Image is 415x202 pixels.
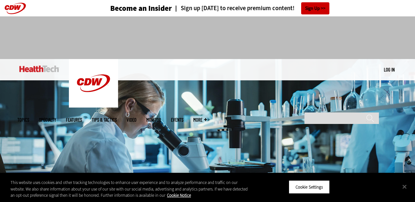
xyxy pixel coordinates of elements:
[172,5,295,11] a: Sign up [DATE] to receive premium content!
[39,117,56,122] span: Specialty
[17,117,29,122] span: Topics
[289,180,330,194] button: Cookie Settings
[384,67,395,72] a: Log in
[86,5,172,12] a: Become an Insider
[92,117,117,122] a: Tips & Tactics
[19,66,59,72] img: Home
[88,23,327,52] iframe: advertisement
[66,117,82,122] a: Features
[193,117,207,122] span: More
[301,2,329,14] a: Sign Up
[146,117,161,122] a: MonITor
[167,192,191,198] a: More information about your privacy
[69,102,118,109] a: CDW
[397,179,412,194] button: Close
[69,59,118,108] img: Home
[10,179,249,199] div: This website uses cookies and other tracking technologies to enhance user experience and to analy...
[171,117,183,122] a: Events
[110,5,172,12] h3: Become an Insider
[127,117,136,122] a: Video
[384,66,395,73] div: User menu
